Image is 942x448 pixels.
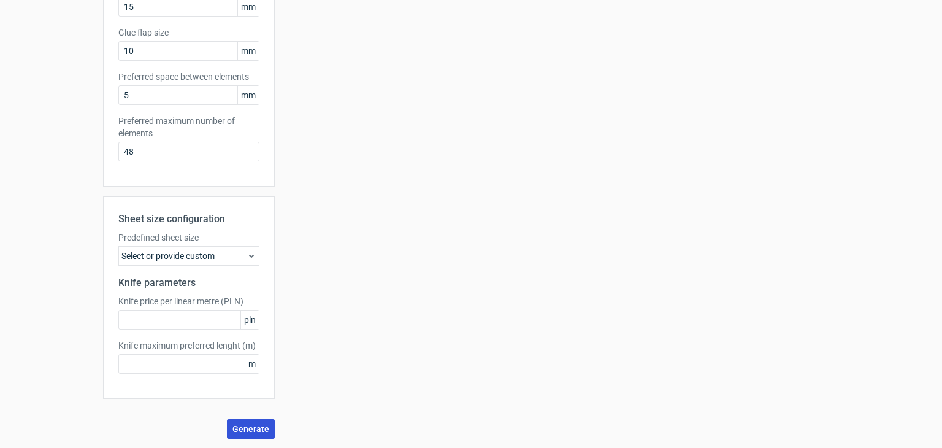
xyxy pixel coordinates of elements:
span: mm [237,86,259,104]
label: Knife maximum preferred lenght (m) [118,339,259,352]
h2: Knife parameters [118,276,259,290]
label: Preferred maximum number of elements [118,115,259,139]
span: Generate [232,425,269,433]
button: Generate [227,419,275,439]
label: Predefined sheet size [118,231,259,244]
span: pln [240,311,259,329]
span: mm [237,42,259,60]
label: Glue flap size [118,26,259,39]
h2: Sheet size configuration [118,212,259,226]
span: m [245,355,259,373]
label: Preferred space between elements [118,71,259,83]
label: Knife price per linear metre (PLN) [118,295,259,307]
div: Select or provide custom [118,246,259,266]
